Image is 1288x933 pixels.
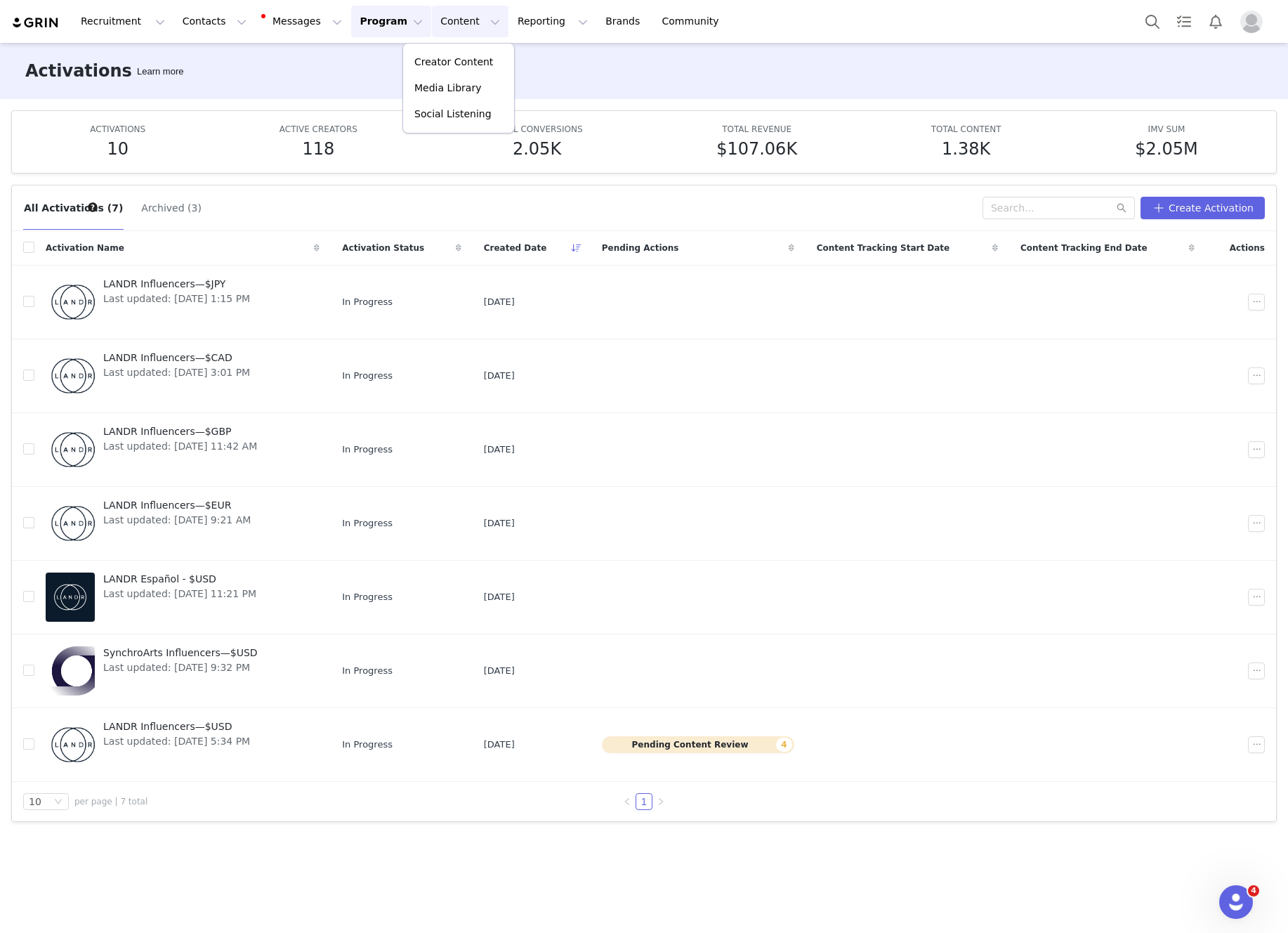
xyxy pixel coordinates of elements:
button: Search [1137,6,1168,37]
h5: $107.06K [716,136,797,162]
span: [DATE] [484,664,515,678]
div: Tooltip anchor [86,201,99,214]
span: Content Tracking End Date [1020,242,1148,254]
span: In Progress [342,738,393,752]
button: Archived (3) [140,197,202,219]
div: 10 [29,794,41,809]
span: 4 [1248,885,1259,896]
span: In Progress [342,443,393,457]
span: LANDR Influencers—$EUR [103,498,251,513]
button: Profile [1232,11,1277,33]
span: Last updated: [DATE] 1:15 PM [103,292,250,306]
span: In Progress [342,664,393,678]
p: Creator Content [414,55,493,70]
span: ACTIVE CREATORS [280,124,357,134]
button: Program [351,6,431,37]
button: Recruitment [72,6,173,37]
img: grin logo [11,16,60,30]
img: placeholder-profile.jpg [1240,11,1263,33]
span: IMV SUM [1148,124,1185,134]
h3: Activations [25,58,132,84]
a: LANDR Influencers—$CADLast updated: [DATE] 3:01 PM [46,348,320,404]
span: LANDR Influencers—$CAD [103,351,250,365]
span: [DATE] [484,369,515,383]
span: per page | 7 total [74,795,147,808]
span: Created Date [484,242,547,254]
a: SynchroArts Influencers—$USDLast updated: [DATE] 9:32 PM [46,643,320,699]
h5: 118 [302,136,334,162]
i: icon: right [657,797,665,806]
span: LANDR Influencers—$JPY [103,277,250,292]
span: Activation Name [46,242,124,254]
span: TOTAL CONVERSIONS [492,124,583,134]
span: In Progress [342,295,393,309]
span: [DATE] [484,738,515,752]
span: ACTIVATIONS [90,124,145,134]
span: LANDR Influencers—$GBP [103,424,257,439]
button: Create Activation [1141,197,1265,219]
i: icon: search [1117,203,1126,213]
a: Tasks [1169,6,1200,37]
div: Tooltip anchor [134,65,186,79]
a: Community [654,6,734,37]
span: Last updated: [DATE] 3:01 PM [103,365,250,380]
span: [DATE] [484,295,515,309]
i: icon: left [623,797,631,806]
span: TOTAL CONTENT [931,124,1001,134]
a: LANDR Influencers—$USDLast updated: [DATE] 5:34 PM [46,717,320,773]
span: Content Tracking Start Date [817,242,950,254]
li: Previous Page [619,793,636,810]
span: Last updated: [DATE] 9:32 PM [103,660,258,675]
div: Actions [1206,233,1276,263]
span: SynchroArts Influencers—$USD [103,646,258,660]
p: Media Library [414,81,481,96]
h5: 1.38K [942,136,990,162]
li: Next Page [652,793,669,810]
a: LANDR Influencers—$EURLast updated: [DATE] 9:21 AM [46,495,320,552]
button: Messages [256,6,350,37]
li: 1 [636,793,652,810]
span: TOTAL REVENUE [722,124,791,134]
iframe: Intercom live chat [1219,885,1253,919]
h5: 10 [107,136,129,162]
a: Brands [597,6,652,37]
span: LANDR Influencers—$USD [103,719,250,734]
span: [DATE] [484,590,515,604]
span: In Progress [342,369,393,383]
p: Social Listening [414,107,492,122]
span: Last updated: [DATE] 5:34 PM [103,734,250,749]
button: Pending Content Review4 [602,736,794,753]
span: Last updated: [DATE] 9:21 AM [103,513,251,528]
a: 1 [636,794,652,809]
button: All Activations (7) [23,197,124,219]
span: Activation Status [342,242,424,254]
a: LANDR Influencers—$GBPLast updated: [DATE] 11:42 AM [46,422,320,478]
a: LANDR Influencers—$JPYLast updated: [DATE] 1:15 PM [46,274,320,330]
button: Notifications [1200,6,1231,37]
span: In Progress [342,590,393,604]
button: Contacts [174,6,255,37]
span: [DATE] [484,443,515,457]
h5: 2.05K [513,136,561,162]
span: Pending Actions [602,242,679,254]
input: Search... [983,197,1135,219]
span: Last updated: [DATE] 11:21 PM [103,587,256,601]
a: LANDR Español - $USDLast updated: [DATE] 11:21 PM [46,569,320,625]
i: icon: down [54,797,63,807]
button: Content [432,6,508,37]
button: Reporting [509,6,596,37]
span: Last updated: [DATE] 11:42 AM [103,439,257,454]
h5: $2.05M [1135,136,1197,162]
span: In Progress [342,516,393,530]
span: [DATE] [484,516,515,530]
span: LANDR Español - $USD [103,572,256,587]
